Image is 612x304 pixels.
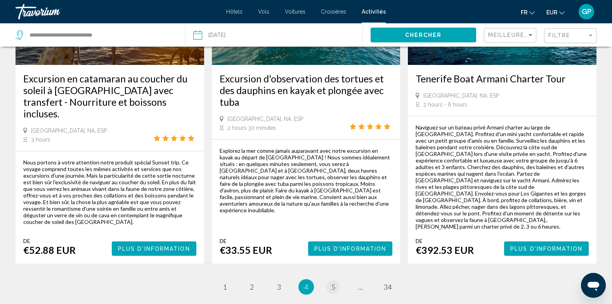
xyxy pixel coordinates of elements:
[581,273,606,298] iframe: Bouton de lancement de la fenêtre de messagerie
[23,238,76,244] div: De
[384,283,392,291] span: 34
[16,4,218,19] a: Travorium
[521,7,535,18] button: Change language
[504,241,589,256] button: Plus d'information
[416,73,589,84] a: Tenerife Boat Armani Charter Tour
[193,23,363,47] button: Date: Oct 26, 2025
[510,246,583,252] span: Plus d'information
[576,3,596,20] button: User Menu
[423,101,467,108] span: 2 hours - 6 hours
[112,241,196,256] button: Plus d'information
[118,246,190,252] span: Plus d'information
[31,136,50,143] span: 3 hours
[416,244,474,256] div: €392.53 EUR
[220,147,393,213] div: Explorez la mer comme jamais auparavant avec notre excursion en kayak au départ de [GEOGRAPHIC_DA...
[258,9,269,15] a: Vols
[314,246,387,252] span: Plus d'information
[488,32,534,39] mat-select: Sort by
[416,238,474,244] div: De
[331,283,335,291] span: 5
[304,283,308,291] span: 4
[226,9,243,15] a: Hôtels
[416,124,589,230] div: Naviguez sur un bateau privé Armani charter au large de [GEOGRAPHIC_DATA]. Profitez d'un mini yac...
[358,283,363,291] span: ...
[23,244,76,256] div: €52.88 EUR
[23,159,196,225] div: Nous portons à votre attention notre produit spécial Sunset trip. Ce voyage comprend toutes les m...
[227,116,303,122] span: [GEOGRAPHIC_DATA], NA, ESP
[308,241,393,256] button: Plus d'information
[521,9,527,16] span: fr
[227,125,276,131] span: 2 hours 30 minutes
[362,9,386,15] a: Activités
[220,244,272,256] div: €33.55 EUR
[250,283,254,291] span: 2
[285,9,305,15] a: Voitures
[371,28,476,42] button: Chercher
[16,279,596,295] ul: Pagination
[321,9,346,15] a: Croisières
[544,28,596,44] button: Filter
[277,283,281,291] span: 3
[546,7,565,18] button: Change currency
[220,73,393,108] a: Excursion d'observation des tortues et des dauphins en kayak et plongée avec tuba
[548,32,570,38] span: Filtre
[582,8,591,16] span: GP
[223,283,227,291] span: 1
[488,32,557,38] span: Meilleures ventes
[423,93,499,99] span: [GEOGRAPHIC_DATA], NA, ESP
[546,9,557,16] span: EUR
[31,128,107,134] span: [GEOGRAPHIC_DATA], NA, ESP
[220,238,272,244] div: De
[405,32,442,38] span: Chercher
[23,73,196,119] a: Excursion en catamaran au coucher du soleil à [GEOGRAPHIC_DATA] avec transfert - Nourriture et bo...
